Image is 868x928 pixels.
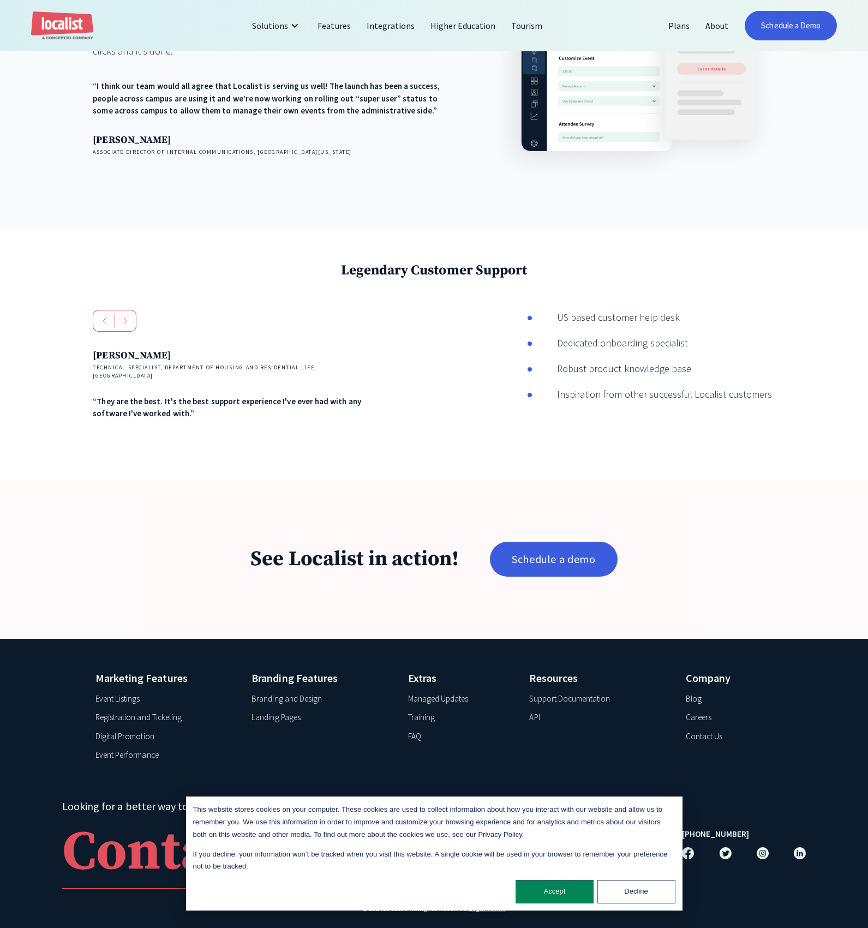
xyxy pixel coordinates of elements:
[93,363,372,380] h4: Technical Specialist, Department of Housing and Residential Life, [GEOGRAPHIC_DATA]
[686,711,711,724] a: Careers
[93,310,372,448] div: carousel
[490,542,617,577] a: Schedule a demo
[529,670,668,686] h4: Resources
[62,904,806,914] div: © 2024 Localist. All Rights Reserved.
[115,310,136,332] div: next slide
[532,361,691,376] div: Robust product knowledge base
[529,693,610,705] a: Support Documentation
[408,731,421,743] a: FAQ
[686,693,702,705] a: Blog
[193,848,675,873] p: If you decline, your information won’t be tracked when you visit this website. A single cookie wi...
[62,820,651,889] a: Contact Us
[93,80,444,117] div: “I think our team would all agree that Localist is serving us well! The launch has been a success...
[248,262,620,279] h3: Legendary Customer Support
[597,880,675,903] button: Decline
[504,13,550,39] a: Tourism
[745,11,837,40] a: Schedule a Demo
[686,670,773,686] h4: Company
[516,880,594,903] button: Accept
[193,804,675,841] p: This website stores cookies on your computer. These cookies are used to collect information about...
[250,547,459,573] h1: See Localist in action!
[93,310,115,332] div: previous slide
[93,349,170,362] strong: [PERSON_NAME]
[682,828,749,841] a: [PHONE_NUMBER]
[532,310,680,325] div: US based customer help desk
[661,13,698,39] a: Plans
[252,19,288,32] div: Solutions
[186,797,683,911] div: Cookie banner
[408,670,512,686] h4: Extras
[532,387,772,402] div: Inspiration from other successful Localist customers
[93,134,170,146] strong: [PERSON_NAME]
[698,13,737,39] a: About
[423,13,504,39] a: Higher Education
[95,670,235,686] h4: Marketing Features
[95,731,154,743] a: Digital Promotion
[529,711,540,724] a: API
[95,693,140,705] a: Event Listings
[310,13,358,39] a: Features
[244,13,310,39] div: Solutions
[62,798,651,815] h4: Looking for a better way to manage and market your events?
[686,731,722,743] a: Contact Us
[532,336,688,350] div: Dedicated onboarding specialist
[408,693,468,705] a: Managed Updates
[93,396,372,420] div: “They are the best. It's the best support experience I've ever had with any software I've worked ...
[408,711,435,724] a: Training
[62,825,331,880] div: Contact Us
[31,11,93,40] a: home
[252,670,391,686] h4: Branding Features
[93,148,444,156] h4: Associate Director of Internal Communications, [GEOGRAPHIC_DATA][US_STATE]
[359,13,423,39] a: Integrations
[252,711,300,724] a: Landing Pages
[95,749,159,762] a: Event Performance
[95,711,182,724] a: Registration and Ticketing
[252,693,322,705] a: Branding and Design
[93,348,372,420] div: 1 of 3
